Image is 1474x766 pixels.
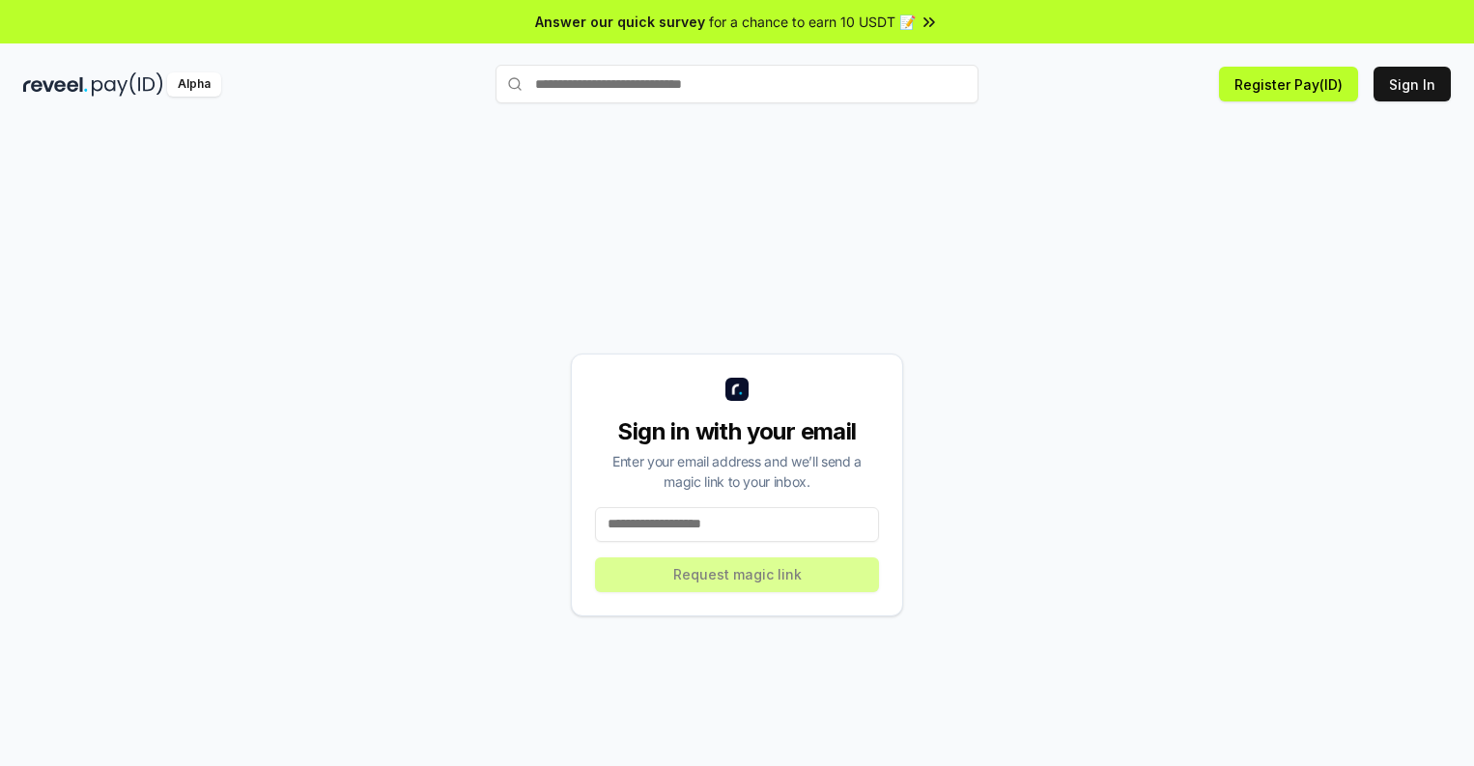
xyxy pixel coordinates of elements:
img: pay_id [92,72,163,97]
button: Register Pay(ID) [1219,67,1358,101]
div: Sign in with your email [595,416,879,447]
img: logo_small [725,378,749,401]
span: Answer our quick survey [535,12,705,32]
span: for a chance to earn 10 USDT 📝 [709,12,916,32]
img: reveel_dark [23,72,88,97]
div: Alpha [167,72,221,97]
div: Enter your email address and we’ll send a magic link to your inbox. [595,451,879,492]
button: Sign In [1374,67,1451,101]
